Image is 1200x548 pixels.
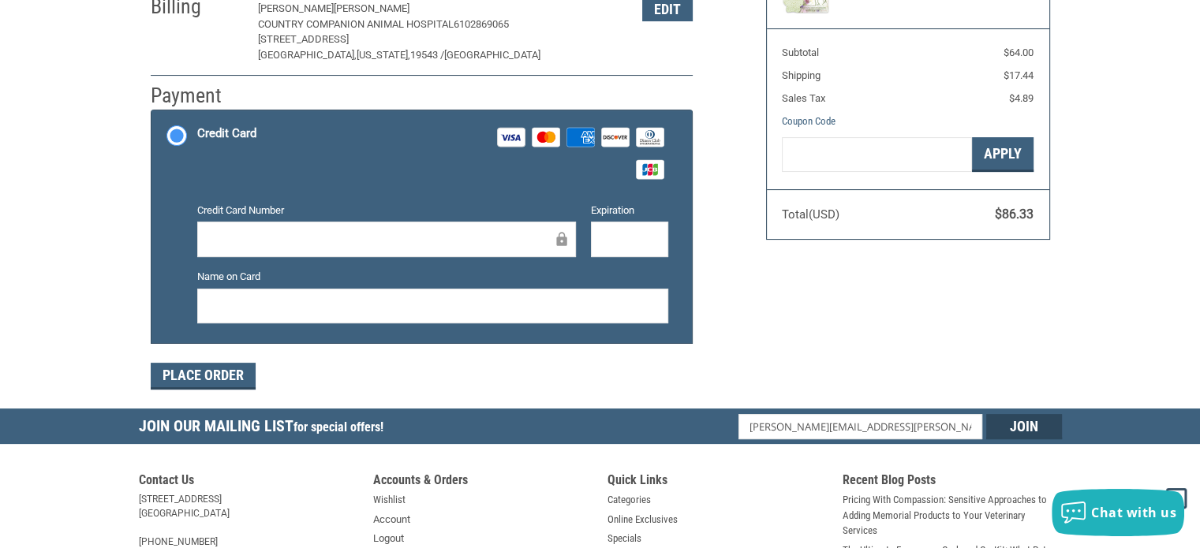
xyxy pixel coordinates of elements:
span: [PERSON_NAME] [258,2,334,14]
label: Name on Card [197,269,668,285]
span: [GEOGRAPHIC_DATA], [258,49,357,61]
span: [GEOGRAPHIC_DATA] [444,49,540,61]
a: Account [373,512,410,527]
a: Wishlist [373,492,406,508]
a: Online Exclusives [607,512,678,527]
a: Logout [373,531,404,546]
h5: Recent Blog Posts [843,472,1062,492]
h5: Join Our Mailing List [139,408,391,449]
span: [PERSON_NAME] [334,2,409,14]
a: Categories [607,492,651,508]
input: Email [738,414,982,439]
span: for special offers! [293,419,383,434]
span: 6102869065 [454,18,509,30]
button: Place Order [151,363,256,390]
span: 19543 / [410,49,444,61]
span: Subtotal [782,47,819,58]
span: $17.44 [1004,69,1034,81]
span: Sales Tax [782,92,825,104]
span: $86.33 [995,207,1034,222]
span: $64.00 [1004,47,1034,58]
label: Expiration [591,203,668,218]
h2: Payment [151,83,243,109]
a: Specials [607,531,641,546]
span: [STREET_ADDRESS] [258,33,349,45]
input: Join [986,414,1062,439]
a: Pricing With Compassion: Sensitive Approaches to Adding Memorial Products to Your Veterinary Serv... [843,492,1062,539]
button: Apply [972,137,1034,173]
span: Country Companion Animal Hospital [258,18,454,30]
a: Coupon Code [782,115,836,127]
span: Total (USD) [782,207,839,222]
input: Gift Certificate or Coupon Code [782,137,972,173]
button: Chat with us [1052,489,1184,536]
span: Chat with us [1091,504,1176,521]
span: [US_STATE], [357,49,410,61]
label: Credit Card Number [197,203,576,218]
span: Shipping [782,69,821,81]
h5: Quick Links [607,472,827,492]
span: $4.89 [1009,92,1034,104]
div: Credit Card [197,121,256,147]
h5: Accounts & Orders [373,472,593,492]
h5: Contact Us [139,472,358,492]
